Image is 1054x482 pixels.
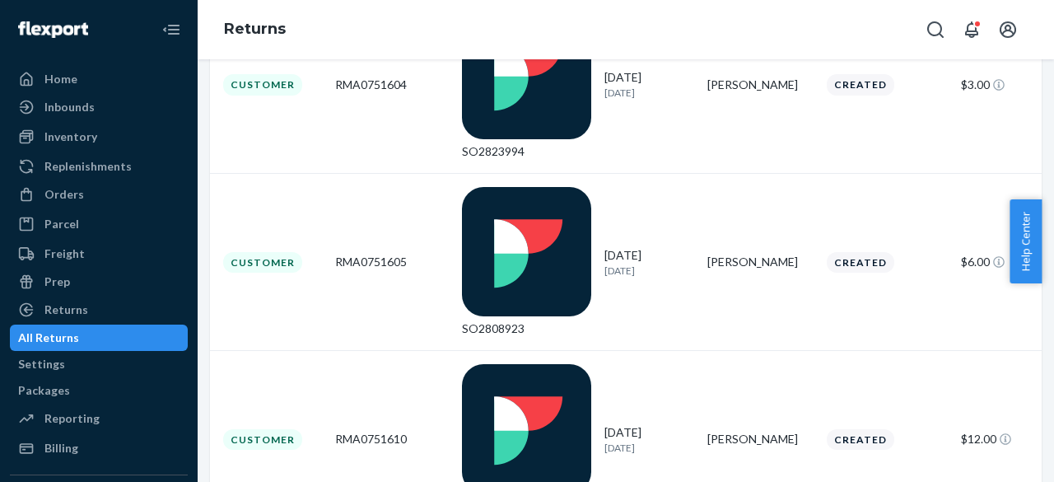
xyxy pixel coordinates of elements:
[155,13,188,46] button: Close Navigation
[462,143,591,160] div: SO2823994
[462,321,591,337] div: SO2808923
[223,429,302,450] div: Customer
[827,429,894,450] div: Created
[10,435,188,461] a: Billing
[10,405,188,432] a: Reporting
[604,424,694,455] div: [DATE]
[10,351,188,377] a: Settings
[44,71,77,87] div: Home
[10,211,188,237] a: Parcel
[44,274,70,290] div: Prep
[707,77,813,93] div: [PERSON_NAME]
[335,431,449,447] div: RMA0751610
[604,264,694,278] p: [DATE]
[18,330,79,346] div: All Returns
[44,216,79,232] div: Parcel
[10,153,188,180] a: Replenishments
[335,254,449,270] div: RMA0751605
[18,21,88,38] img: Flexport logo
[44,302,88,318] div: Returns
[707,431,813,447] div: [PERSON_NAME]
[18,356,65,372] div: Settings
[18,382,70,399] div: Packages
[224,20,286,38] a: Returns
[955,13,988,46] button: Open notifications
[44,186,84,203] div: Orders
[919,13,952,46] button: Open Search Box
[10,181,188,208] a: Orders
[604,86,694,100] p: [DATE]
[10,377,188,404] a: Packages
[44,158,132,175] div: Replenishments
[223,74,302,95] div: Customer
[44,440,78,456] div: Billing
[10,66,188,92] a: Home
[44,246,85,262] div: Freight
[954,174,1042,351] td: $6.00
[44,129,97,145] div: Inventory
[827,252,894,273] div: Created
[44,99,95,115] div: Inbounds
[827,74,894,95] div: Created
[335,77,449,93] div: RMA0751604
[991,13,1024,46] button: Open account menu
[10,124,188,150] a: Inventory
[223,252,302,273] div: Customer
[10,269,188,295] a: Prep
[1010,199,1042,283] button: Help Center
[604,69,694,100] div: [DATE]
[10,94,188,120] a: Inbounds
[604,247,694,278] div: [DATE]
[44,410,100,427] div: Reporting
[10,297,188,323] a: Returns
[211,6,299,54] ol: breadcrumbs
[10,241,188,267] a: Freight
[604,441,694,455] p: [DATE]
[10,325,188,351] a: All Returns
[707,254,813,270] div: [PERSON_NAME]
